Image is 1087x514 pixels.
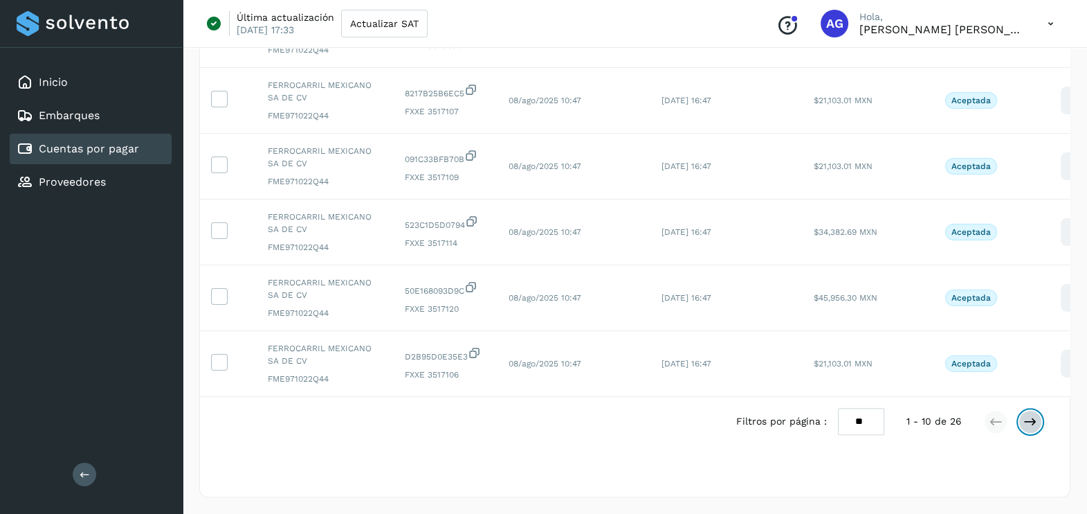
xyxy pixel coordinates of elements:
a: Proveedores [39,175,106,188]
span: 08/ago/2025 10:47 [509,227,581,237]
span: [DATE] 16:47 [661,293,711,303]
span: FERROCARRIL MEXICANO SA DE CV [268,79,383,104]
p: [DATE] 17:33 [237,24,294,36]
a: Cuentas por pagar [39,142,139,155]
span: FERROCARRIL MEXICANO SA DE CV [268,145,383,170]
span: $21,103.01 MXN [814,161,873,171]
a: Embarques [39,109,100,122]
span: FME971022Q44 [268,307,383,319]
span: [DATE] 16:47 [661,227,711,237]
a: Inicio [39,76,68,89]
span: 08/ago/2025 10:47 [509,293,581,303]
div: Inicio [10,67,172,98]
div: Embarques [10,100,172,131]
span: FXXE 3517114 [405,237,486,249]
span: 8217B25B6EC5 [405,83,486,100]
span: FME971022Q44 [268,44,383,56]
p: Hola, [859,11,1025,23]
p: Última actualización [237,11,334,24]
span: 08/ago/2025 10:47 [509,96,581,105]
span: FERROCARRIL MEXICANO SA DE CV [268,211,383,236]
span: [DATE] 16:47 [661,96,711,105]
button: Actualizar SAT [341,10,428,37]
span: FME971022Q44 [268,175,383,188]
span: D2B95D0E35E3 [405,346,486,363]
span: [DATE] 16:47 [661,359,711,369]
span: [DATE] 16:47 [661,161,711,171]
div: Proveedores [10,167,172,197]
span: $45,956.30 MXN [814,293,877,303]
span: 523C1D5D0794 [405,215,486,231]
span: 1 - 10 de 26 [906,414,962,429]
span: FXXE 3517106 [405,369,486,381]
span: 50E168093D9C [405,281,486,297]
span: 08/ago/2025 10:47 [509,359,581,369]
span: FXXE 3517109 [405,171,486,184]
span: FERROCARRIL MEXICANO SA DE CV [268,342,383,367]
span: FXXE 3517120 [405,303,486,315]
p: Aceptada [951,359,991,369]
span: Actualizar SAT [350,19,419,28]
span: FME971022Q44 [268,373,383,385]
p: Aceptada [951,96,991,105]
span: Filtros por página : [736,414,827,429]
span: 08/ago/2025 10:47 [509,161,581,171]
p: Aceptada [951,293,991,303]
span: $21,103.01 MXN [814,359,873,369]
span: FERROCARRIL MEXICANO SA DE CV [268,276,383,301]
span: FXXE 3517107 [405,105,486,118]
span: $34,382.69 MXN [814,227,877,237]
p: Abigail Gonzalez Leon [859,23,1025,36]
span: 091C33BFB70B [405,149,486,166]
span: FME971022Q44 [268,241,383,254]
p: Aceptada [951,161,991,171]
span: $21,103.01 MXN [814,96,873,105]
p: Aceptada [951,227,991,237]
div: Cuentas por pagar [10,134,172,164]
span: FME971022Q44 [268,109,383,122]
